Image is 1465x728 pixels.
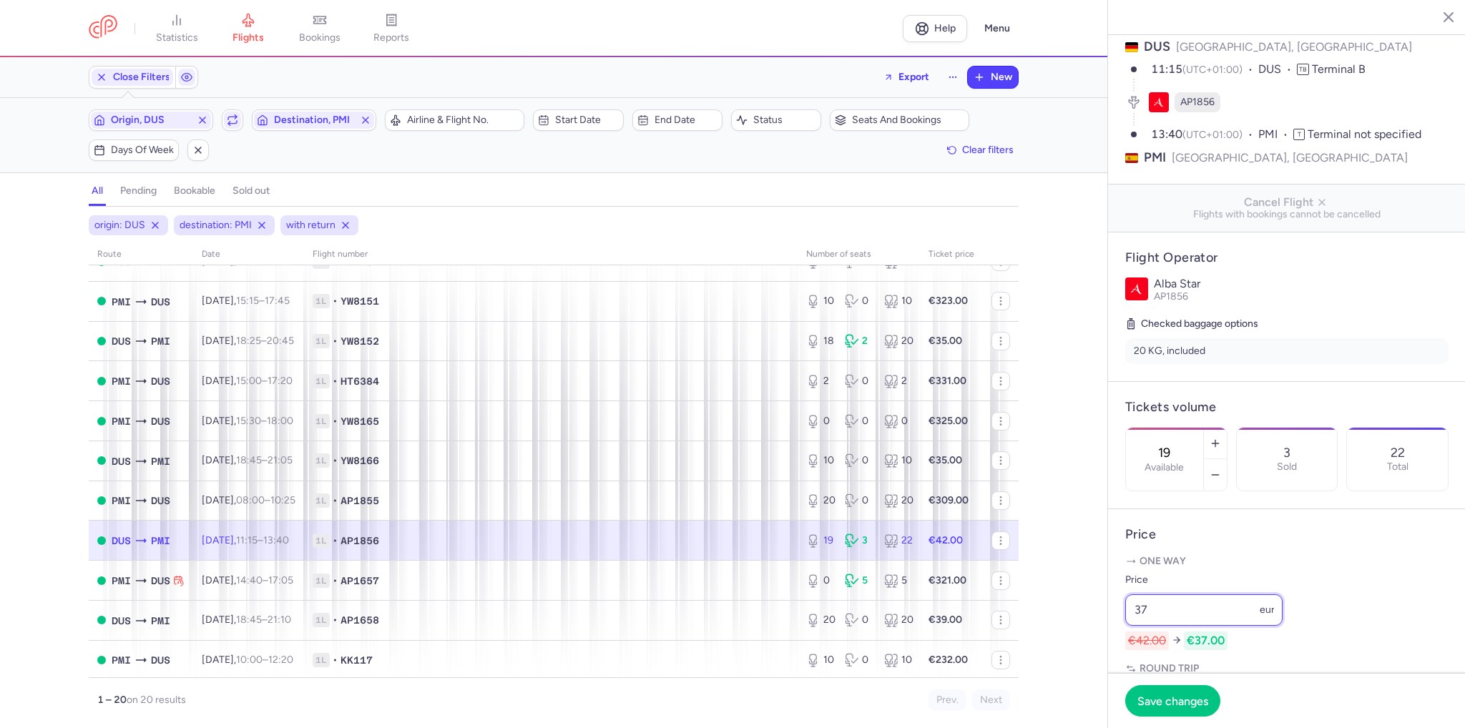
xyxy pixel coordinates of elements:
[884,453,911,468] div: 10
[845,414,872,428] div: 0
[268,375,293,387] time: 17:20
[232,185,270,197] h4: sold out
[1125,631,1169,650] span: €42.00
[268,614,291,626] time: 21:10
[1180,95,1215,109] span: AP1856
[929,614,962,626] strong: €39.00
[1258,62,1297,78] span: DUS
[884,414,911,428] div: 0
[112,294,131,310] span: Son Sant Joan Airport, Palma, Spain
[903,15,967,42] a: Help
[236,654,293,666] span: –
[313,533,330,548] span: 1L
[1149,92,1169,112] figure: AP airline logo
[151,652,170,668] span: DUS
[97,297,106,305] span: OPEN
[333,653,338,667] span: •
[806,493,833,508] div: 20
[806,294,833,308] div: 10
[268,454,293,466] time: 21:05
[373,31,409,44] span: reports
[1182,64,1243,76] span: (UTC+01:00)
[884,533,911,548] div: 22
[1145,462,1184,473] label: Available
[120,185,157,197] h4: pending
[874,66,939,89] button: Export
[929,295,968,307] strong: €323.00
[1184,631,1228,650] span: €37.00
[333,374,338,388] span: •
[1312,62,1366,76] span: Terminal B
[89,139,179,161] button: Days of week
[533,109,623,131] button: Start date
[845,334,872,348] div: 2
[798,244,920,265] th: number of seats
[236,255,262,267] time: 14:20
[884,334,911,348] div: 20
[313,294,330,308] span: 1L
[333,613,338,627] span: •
[333,334,338,348] span: •
[929,534,963,546] strong: €42.00
[151,333,170,349] span: PMI
[884,613,911,627] div: 20
[340,493,379,508] span: AP1855
[929,574,966,586] strong: €321.00
[845,294,872,308] div: 0
[1297,64,1309,75] span: TB
[1125,554,1449,569] p: One way
[1125,277,1148,300] img: Alba Star logo
[127,694,186,706] span: on 20 results
[845,653,872,667] div: 0
[929,255,968,267] strong: €223.00
[845,574,872,588] div: 5
[1125,594,1283,626] input: ---
[340,574,379,588] span: AP1657
[340,453,379,468] span: YW8166
[236,415,261,427] time: 15:30
[898,72,929,82] span: Export
[313,653,330,667] span: 1L
[151,533,170,549] span: PMI
[340,653,373,667] span: KK117
[845,493,872,508] div: 0
[313,334,330,348] span: 1L
[333,533,338,548] span: •
[202,454,293,466] span: [DATE],
[1125,315,1449,333] h5: Checked baggage options
[267,335,294,347] time: 20:45
[112,652,131,668] span: PMI
[340,533,379,548] span: AP1856
[1391,446,1405,460] p: 22
[151,413,170,429] span: DUS
[942,139,1019,161] button: Clear filters
[112,493,131,508] span: PMI
[97,694,127,706] strong: 1 – 20
[845,374,872,388] div: 0
[806,613,833,627] div: 20
[1151,127,1182,141] time: 13:40
[92,185,103,197] h4: all
[1119,196,1454,209] span: Cancel Flight
[333,493,338,508] span: •
[340,294,379,308] span: YW8151
[632,109,722,131] button: End date
[263,534,289,546] time: 13:40
[151,294,170,310] span: Düsseldorf International Airport, Düsseldorf, Germany
[1125,338,1449,364] li: 20 KG, included
[202,494,295,506] span: [DATE],
[1308,127,1421,141] span: Terminal not specified
[1277,461,1297,473] p: Sold
[731,109,821,131] button: Status
[286,218,335,232] span: with return
[156,31,198,44] span: statistics
[112,413,131,429] span: PMI
[193,244,304,265] th: date
[1154,290,1188,302] span: AP1856
[236,415,293,427] span: –
[236,375,293,387] span: –
[1176,40,1412,54] span: [GEOGRAPHIC_DATA], [GEOGRAPHIC_DATA]
[852,114,964,126] span: Seats and bookings
[151,453,170,469] span: PMI
[1144,149,1166,167] span: PMI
